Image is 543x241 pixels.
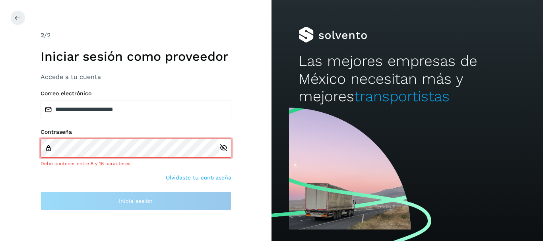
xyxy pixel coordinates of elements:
[41,160,231,167] div: Debe contener entre 8 y 16 caracteres
[166,174,231,182] a: Olvidaste tu contraseña
[41,31,44,39] span: 2
[41,49,231,64] h1: Iniciar sesión como proveedor
[41,191,231,210] button: Inicia sesión
[41,90,231,97] label: Correo electrónico
[41,31,231,40] div: /2
[41,129,231,135] label: Contraseña
[299,52,516,105] h2: Las mejores empresas de México necesitan más y mejores
[354,88,450,105] span: transportistas
[119,198,153,204] span: Inicia sesión
[41,73,231,81] h3: Accede a tu cuenta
